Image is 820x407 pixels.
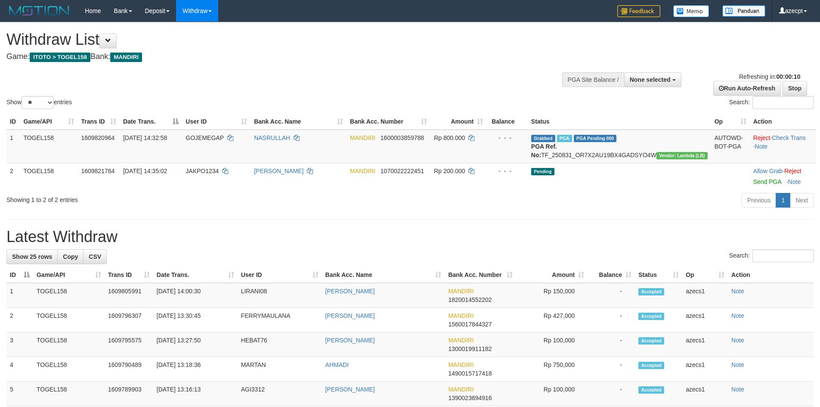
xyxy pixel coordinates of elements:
span: MANDIRI [448,386,473,393]
label: Search: [729,249,814,262]
th: Trans ID: activate to sort column ascending [105,267,153,283]
th: Game/API: activate to sort column ascending [20,114,77,130]
td: TOGEL158 [33,357,105,382]
th: Op: activate to sort column ascending [682,267,728,283]
a: Show 25 rows [6,249,58,264]
a: Check Trans [772,134,806,141]
span: Accepted [638,362,664,369]
th: Amount: activate to sort column ascending [516,267,588,283]
th: Bank Acc. Number: activate to sort column ascending [445,267,516,283]
td: AGI3312 [238,382,322,406]
td: [DATE] 14:00:30 [153,283,238,308]
h1: Latest Withdraw [6,228,814,245]
a: Reject [784,168,801,174]
h4: Game: Bank: [6,53,538,61]
a: Send PGA [753,178,781,185]
span: [DATE] 14:32:58 [123,134,167,141]
td: - [588,308,635,332]
td: HEBAT76 [238,332,322,357]
td: Rp 150,000 [516,283,588,308]
span: PGA Pending [574,135,617,142]
span: Accepted [638,288,664,295]
span: Copy 1600003859788 to clipboard [381,134,424,141]
a: CSV [83,249,107,264]
td: 1609789903 [105,382,153,406]
span: MANDIRI [448,361,473,368]
span: Pending [531,168,554,175]
span: Copy 1390023694916 to clipboard [448,395,492,401]
th: User ID: activate to sort column ascending [182,114,251,130]
span: None selected [630,76,671,83]
th: Amount: activate to sort column ascending [430,114,486,130]
a: NASRULLAH [254,134,290,141]
a: [PERSON_NAME] [325,312,375,319]
td: 1 [6,130,20,163]
td: LIRANI08 [238,283,322,308]
span: Copy 1300019911182 to clipboard [448,345,492,352]
td: AUTOWD-BOT-PGA [711,130,750,163]
span: JAKPO1234 [186,168,219,174]
span: MANDIRI [448,337,473,344]
a: Note [731,361,744,368]
a: Stop [783,81,807,96]
a: Note [788,178,801,185]
a: [PERSON_NAME] [325,386,375,393]
td: TOGEL158 [33,332,105,357]
a: AHMADI [325,361,349,368]
span: [DATE] 14:35:02 [123,168,167,174]
th: Balance: activate to sort column ascending [588,267,635,283]
td: Rp 100,000 [516,382,588,406]
th: User ID: activate to sort column ascending [238,267,322,283]
td: [DATE] 13:18:36 [153,357,238,382]
td: - [588,357,635,382]
span: Accepted [638,313,664,320]
td: · [750,163,816,190]
span: ITOTO > TOGEL158 [30,53,90,62]
td: azecs1 [682,308,728,332]
td: 3 [6,332,33,357]
b: PGA Ref. No: [531,143,557,158]
a: Run Auto-Refresh [713,81,781,96]
span: Accepted [638,386,664,394]
a: Note [731,337,744,344]
td: - [588,382,635,406]
span: Vendor URL: https://dashboard.q2checkout.com/secure [656,152,708,159]
td: azecs1 [682,283,728,308]
td: 1609790489 [105,357,153,382]
span: MANDIRI [350,134,375,141]
td: - [588,283,635,308]
div: - - - [490,167,524,175]
td: azecs1 [682,332,728,357]
th: Action [750,114,816,130]
th: Bank Acc. Name: activate to sort column ascending [251,114,347,130]
td: TF_250831_OR7X2AU19BX4GADSYO4W [528,130,711,163]
span: GOJEMEGAP [186,134,223,141]
a: Reject [753,134,770,141]
td: TOGEL158 [33,283,105,308]
select: Showentries [22,96,54,109]
th: Status [528,114,711,130]
td: MARTAN [238,357,322,382]
span: Copy 1820014552202 to clipboard [448,296,492,303]
span: Grabbed [531,135,555,142]
span: Accepted [638,337,664,345]
span: Show 25 rows [12,253,52,260]
th: ID: activate to sort column descending [6,267,33,283]
span: Copy [63,253,78,260]
a: Next [790,193,814,208]
span: Copy 1070022222451 to clipboard [381,168,424,174]
th: Game/API: activate to sort column ascending [33,267,105,283]
td: Rp 750,000 [516,357,588,382]
label: Search: [729,96,814,109]
span: MANDIRI [350,168,375,174]
td: 5 [6,382,33,406]
span: MANDIRI [110,53,142,62]
td: FERRYMAULANA [238,308,322,332]
a: 1 [776,193,790,208]
td: 1609796307 [105,308,153,332]
span: Copy 1560017844327 to clipboard [448,321,492,328]
td: · · [750,130,816,163]
input: Search: [752,96,814,109]
td: TOGEL158 [20,163,77,190]
th: Action [728,267,814,283]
